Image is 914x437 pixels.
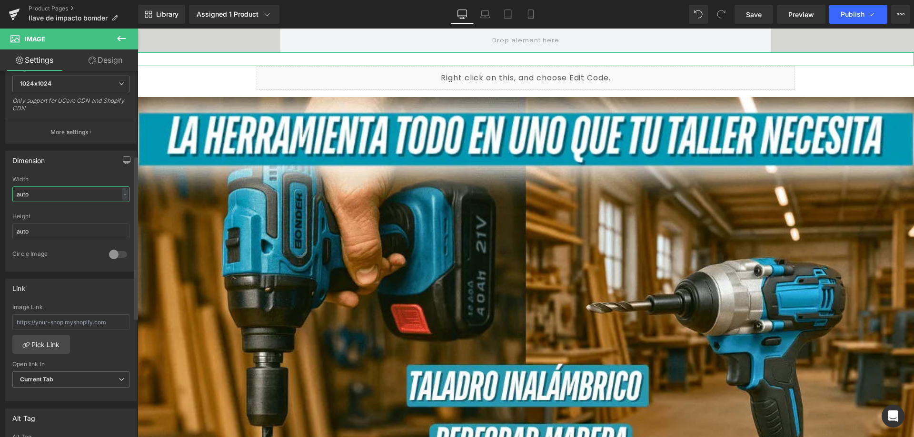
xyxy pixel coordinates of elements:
button: Publish [829,5,887,24]
div: Only support for UCare CDN and Shopify CDN [12,97,129,118]
span: Library [156,10,179,19]
a: New Library [138,5,185,24]
a: Mobile [519,5,542,24]
b: 1024x1024 [20,80,51,87]
div: Dimension [12,151,45,165]
a: Laptop [474,5,497,24]
div: Width [12,176,129,183]
div: - [122,188,128,201]
b: Current Tab [20,376,54,383]
a: Pick Link [12,335,70,354]
div: Link [12,279,26,292]
button: More settings [6,121,136,143]
button: Undo [689,5,708,24]
div: Assigned 1 Product [197,10,272,19]
a: Desktop [451,5,474,24]
button: Redo [712,5,731,24]
div: Alt Tag [12,409,35,422]
a: Product Pages [29,5,138,12]
span: Preview [788,10,814,19]
span: Image [25,35,45,43]
a: Preview [777,5,825,24]
span: llave de impacto bomder [29,14,108,22]
span: Publish [841,10,864,18]
div: Height [12,213,129,220]
button: More [891,5,910,24]
input: auto [12,223,129,239]
div: Open link In [12,361,129,368]
input: auto [12,186,129,202]
a: Design [71,49,140,71]
div: Image Link [12,304,129,311]
p: More settings [50,128,89,136]
div: Circle Image [12,250,99,260]
input: https://your-shop.myshopify.com [12,314,129,330]
span: Save [746,10,762,19]
a: Tablet [497,5,519,24]
div: Open Intercom Messenger [882,405,904,427]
